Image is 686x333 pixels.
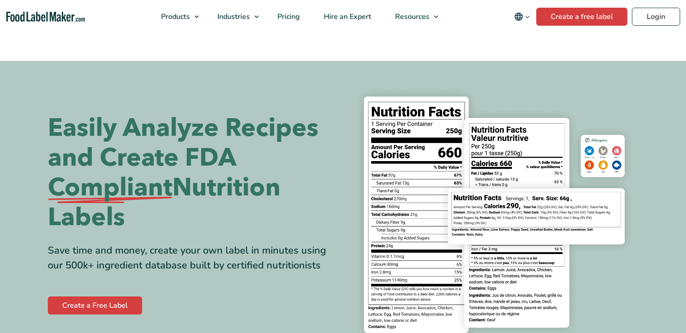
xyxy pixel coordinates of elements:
[508,8,536,26] button: Change language
[6,12,85,22] a: Food Label Maker homepage
[632,8,680,26] a: Login
[48,113,336,232] h1: Easily Analyze Recipes and Create FDA Nutrition Labels
[48,243,336,273] div: Save time and money, create your own label in minutes using our 500k+ ingredient database built b...
[48,296,142,314] a: Create a Free Label
[275,12,301,22] span: Pricing
[536,8,627,26] a: Create a free label
[321,12,372,22] span: Hire an Expert
[158,12,191,22] span: Products
[215,12,251,22] span: Industries
[392,12,430,22] span: Resources
[48,173,172,203] span: Compliant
